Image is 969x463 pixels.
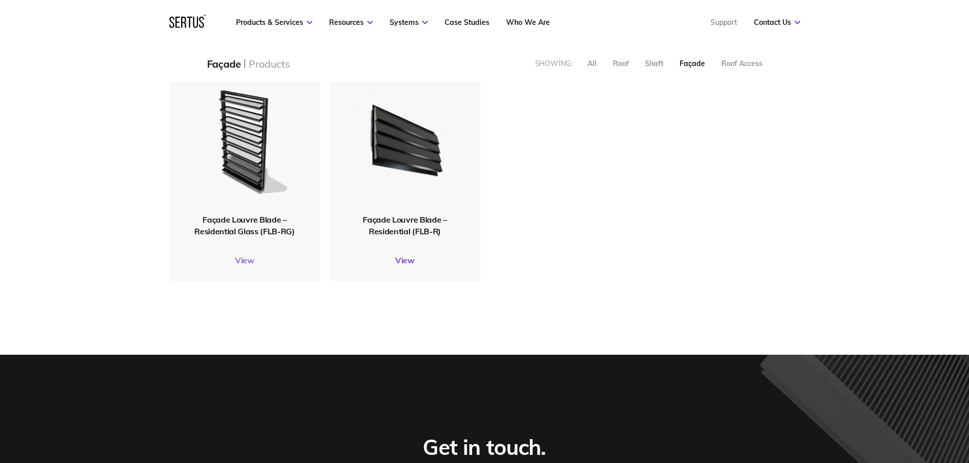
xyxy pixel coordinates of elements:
span: Façade Louvre Blade – Residential Glass (FLB-RG) [194,214,295,236]
a: Support [711,18,737,27]
div: Façade [680,59,705,68]
a: Who We Are [506,18,550,27]
iframe: Chat Widget [918,414,969,463]
div: Showing: [535,59,572,68]
a: Contact Us [754,18,800,27]
a: View [169,255,320,265]
a: Products & Services [236,18,312,27]
div: Roof [613,59,629,68]
div: Shaft [645,59,663,68]
div: Get in touch. [423,434,546,461]
div: Façade [207,57,241,70]
a: Resources [329,18,373,27]
a: Systems [390,18,428,27]
div: Roof Access [721,59,762,68]
a: View [330,255,481,265]
a: Case Studies [445,18,489,27]
div: Products [249,57,289,70]
span: Façade Louvre Blade – Residential (FLB-R) [363,214,447,236]
div: All [588,59,597,68]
